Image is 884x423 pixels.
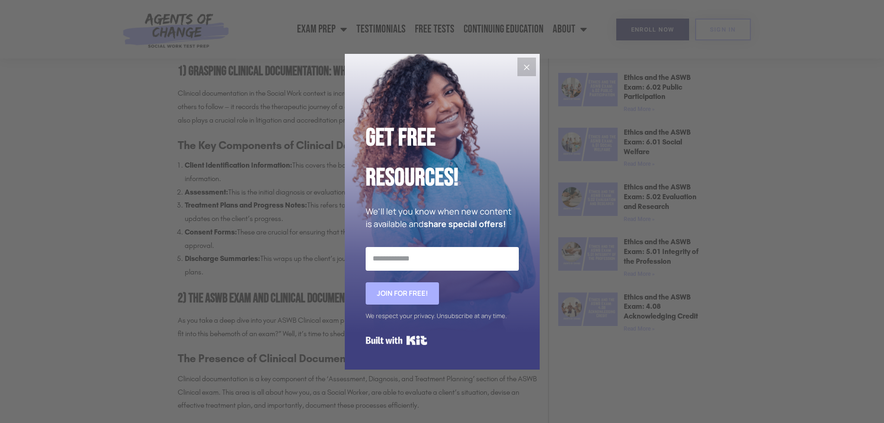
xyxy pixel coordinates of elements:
[517,58,536,76] button: Close
[424,218,506,229] strong: share special offers!
[366,247,519,270] input: Email Address
[366,282,439,305] button: Join for FREE!
[366,118,519,198] h2: Get Free Resources!
[366,332,427,349] a: Built with Kit
[366,309,519,323] div: We respect your privacy. Unsubscribe at any time.
[366,205,519,230] p: We'll let you know when new content is available and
